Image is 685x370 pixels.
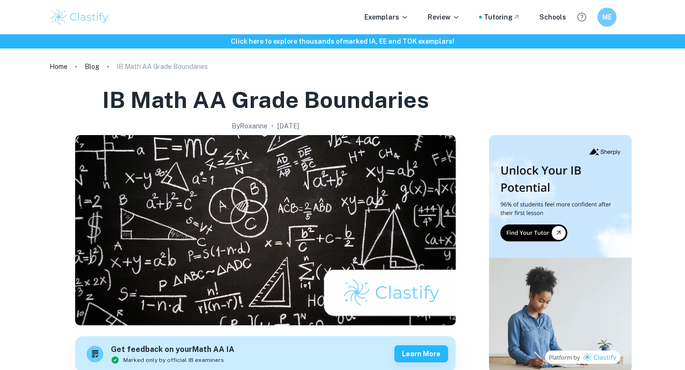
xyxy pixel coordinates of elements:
h2: [DATE] [277,121,299,131]
p: IB Math AA Grade Boundaries [117,61,208,72]
button: Help and Feedback [574,9,590,25]
button: ME [597,8,616,27]
a: Tutoring [484,12,520,22]
button: Learn more [394,345,448,362]
h6: Click here to explore thousands of marked IA, EE and TOK exemplars ! [2,36,683,47]
a: Blog [85,60,99,73]
h6: ME [602,12,613,22]
a: Schools [539,12,566,22]
p: Review [428,12,460,22]
h1: IB Math AA Grade Boundaries [102,85,429,115]
h6: Get feedback on your Math AA IA [111,344,235,356]
p: • [271,121,274,131]
span: Marked only by official IB examiners [123,356,224,364]
a: Home [49,60,68,73]
img: Clastify logo [49,8,110,27]
img: IB Math AA Grade Boundaries cover image [75,135,456,325]
h2: By Roxanne [232,121,267,131]
p: Exemplars [364,12,409,22]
